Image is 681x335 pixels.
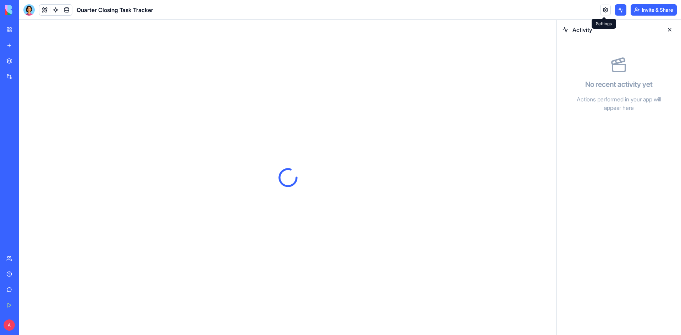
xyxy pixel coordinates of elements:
span: Activity [572,26,660,34]
div: Settings [592,19,616,29]
span: Quarter Closing Task Tracker [77,6,153,14]
p: Actions performed in your app will appear here [574,95,664,112]
span: A [4,319,15,331]
h4: No recent activity yet [585,79,653,89]
button: Invite & Share [631,4,677,16]
img: logo [5,5,49,15]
